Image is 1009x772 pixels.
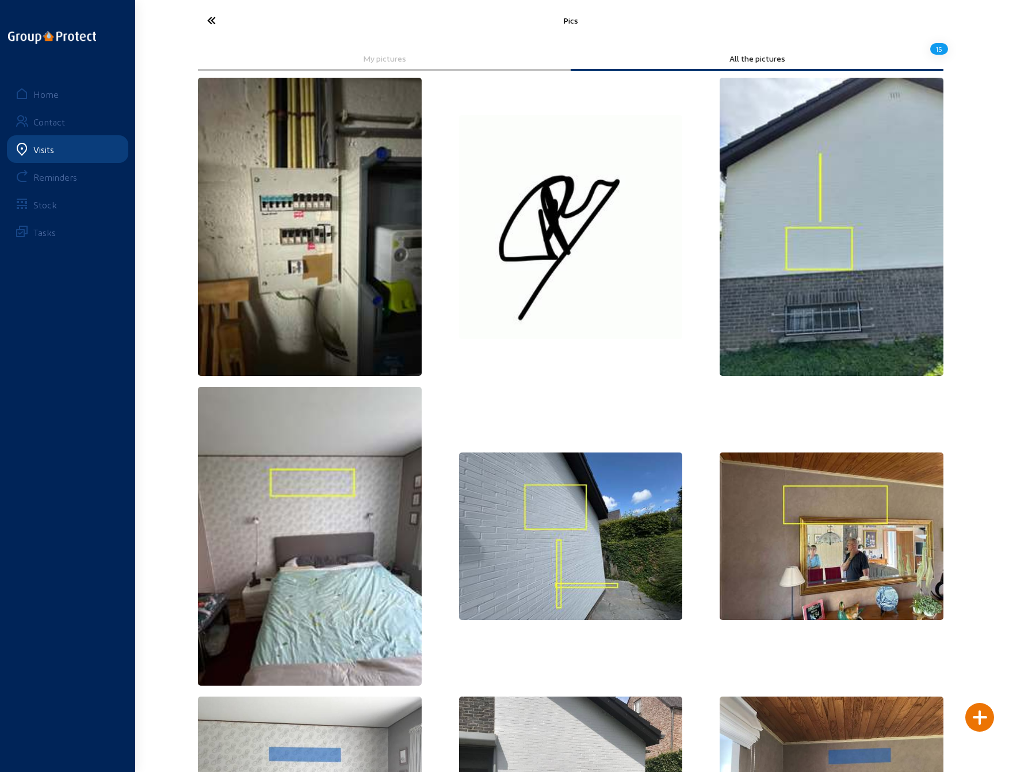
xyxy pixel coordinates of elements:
[459,452,683,621] img: thb_09a60e36-de54-f048-cfc3-cfb9572dcfcd.jpeg
[33,199,57,210] div: Stock
[720,452,943,621] img: thb_5940ec5b-09ca-2c11-b8fa-3c72226726fa.jpeg
[720,78,943,376] img: thb_a77b4d74-1f1d-52d5-1ee7-526b979df05b.jpeg
[318,16,824,25] div: Pics
[7,135,128,163] a: Visits
[8,31,96,44] img: logo-oneline.png
[930,39,948,59] div: 15
[459,115,683,339] img: thb_12afa479-34d1-5160-686b-fe6bb4d7caf8.jpeg
[33,144,54,155] div: Visits
[33,227,56,238] div: Tasks
[33,116,65,127] div: Contact
[7,218,128,246] a: Tasks
[579,54,935,63] div: All the pictures
[198,78,422,376] img: thb_d3785a4f-ba01-6d67-f37a-3f4a4b1c54c2.jpeg
[7,108,128,135] a: Contact
[198,387,422,685] img: thb_7e48290c-239f-4b33-bd43-0a8d22deab23.jpeg
[7,80,128,108] a: Home
[7,163,128,191] a: Reminders
[7,191,128,218] a: Stock
[33,89,59,100] div: Home
[206,54,563,63] div: My pictures
[33,172,77,182] div: Reminders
